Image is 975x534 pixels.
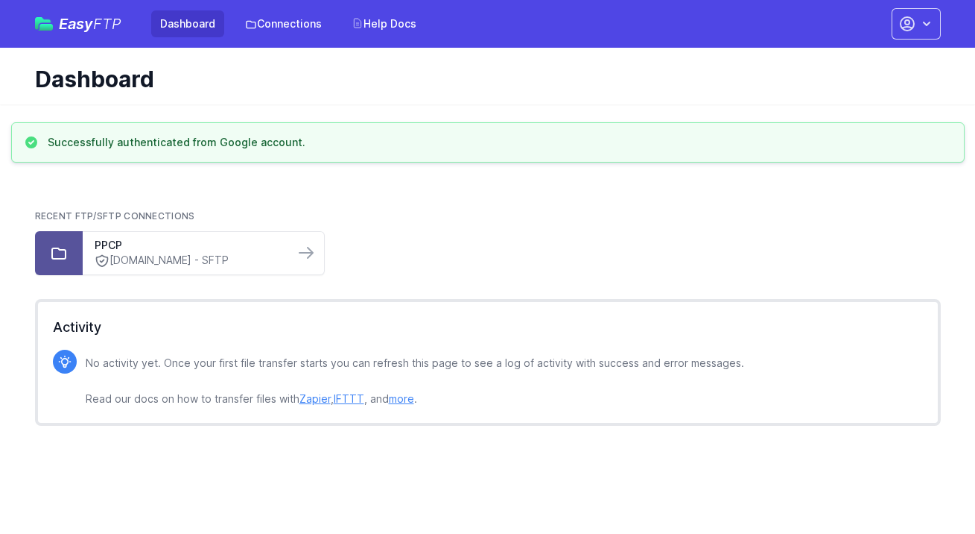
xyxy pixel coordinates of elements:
a: PPCP [95,238,282,253]
a: EasyFTP [35,16,121,31]
a: IFTTT [334,392,364,405]
h2: Recent FTP/SFTP Connections [35,210,941,222]
p: No activity yet. Once your first file transfer starts you can refresh this page to see a log of a... [86,354,744,408]
h3: Successfully authenticated from Google account. [48,135,305,150]
span: Easy [59,16,121,31]
a: more [389,392,414,405]
a: Connections [236,10,331,37]
img: easyftp_logo.png [35,17,53,31]
h1: Dashboard [35,66,929,92]
a: Zapier [299,392,331,405]
span: FTP [93,15,121,33]
a: Dashboard [151,10,224,37]
a: Help Docs [343,10,425,37]
h2: Activity [53,317,923,338]
a: [DOMAIN_NAME] - SFTP [95,253,282,268]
